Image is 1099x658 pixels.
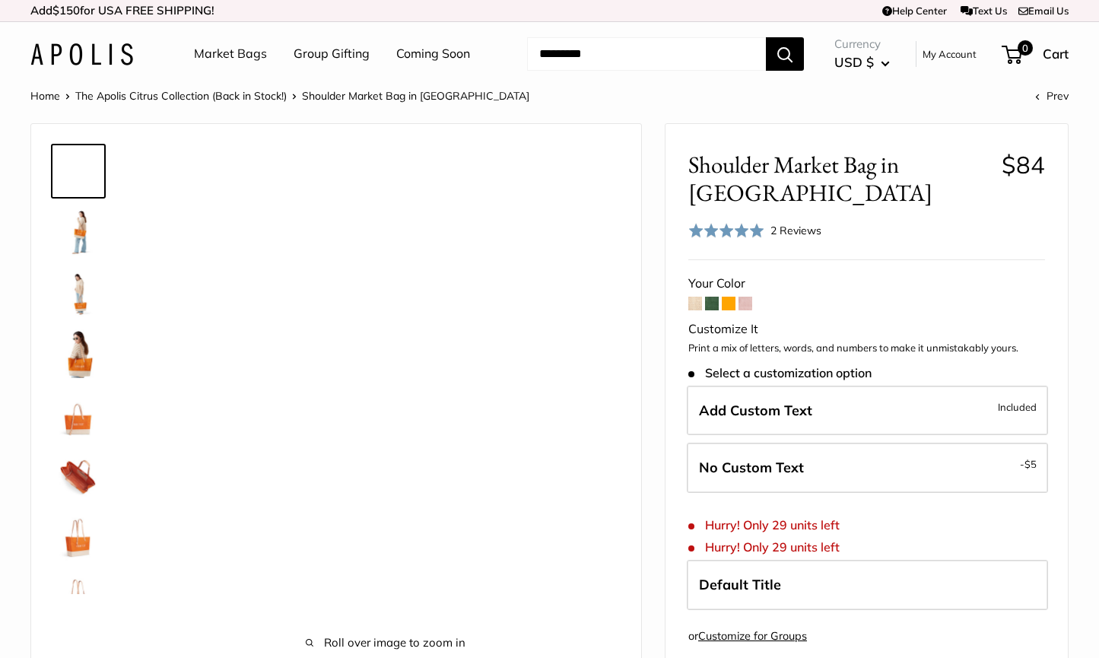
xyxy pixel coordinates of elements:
[998,398,1037,416] span: Included
[51,509,106,564] a: Shoulder Market Bag in Citrus
[51,387,106,442] a: Enjoy the adjustable leather strap...
[688,151,990,207] span: Shoulder Market Bag in [GEOGRAPHIC_DATA]
[51,144,106,199] a: Make it yours with custom, printed text.
[396,43,470,65] a: Coming Soon
[961,5,1007,17] a: Text Us
[54,269,103,317] img: Shoulder Market Bag in Citrus
[699,576,781,593] span: Default Title
[1003,42,1069,66] a: 0 Cart
[30,86,529,106] nav: Breadcrumb
[766,37,804,71] button: Search
[687,386,1048,436] label: Add Custom Text
[1035,89,1069,103] a: Prev
[51,265,106,320] a: Shoulder Market Bag in Citrus
[75,89,287,103] a: The Apolis Citrus Collection (Back in Stock!)
[688,341,1045,356] p: Print a mix of letters, words, and numbers to make it unmistakably yours.
[1018,40,1033,56] span: 0
[834,50,890,75] button: USD $
[688,626,807,647] div: or
[54,573,103,621] img: Shoulder Market Bag in Citrus
[923,45,977,63] a: My Account
[51,326,106,381] a: Shoulder Market Bag in Citrus
[194,43,267,65] a: Market Bags
[54,329,103,378] img: Shoulder Market Bag in Citrus
[30,89,60,103] a: Home
[1018,5,1069,17] a: Email Us
[1020,455,1037,473] span: -
[770,224,821,237] span: 2 Reviews
[51,570,106,625] a: Shoulder Market Bag in Citrus
[1024,458,1037,470] span: $5
[54,208,103,256] img: Shoulder Market Bag in Citrus
[153,632,618,653] span: Roll over image to zoom in
[1002,150,1045,180] span: $84
[699,459,804,476] span: No Custom Text
[51,205,106,259] a: Shoulder Market Bag in Citrus
[302,89,529,103] span: Shoulder Market Bag in [GEOGRAPHIC_DATA]
[54,512,103,561] img: Shoulder Market Bag in Citrus
[688,540,840,555] span: Hurry! Only 29 units left
[54,390,103,439] img: Enjoy the adjustable leather strap...
[688,318,1045,341] div: Customize It
[834,54,874,70] span: USD $
[688,366,872,380] span: Select a customization option
[698,629,807,643] a: Customize for Groups
[527,37,766,71] input: Search...
[688,272,1045,295] div: Your Color
[834,33,890,55] span: Currency
[30,43,133,65] img: Apolis
[54,451,103,500] img: Easy to clean, spill proof inner liner
[699,402,812,419] span: Add Custom Text
[51,448,106,503] a: Easy to clean, spill proof inner liner
[882,5,947,17] a: Help Center
[294,43,370,65] a: Group Gifting
[52,3,80,17] span: $150
[687,560,1048,610] label: Default Title
[1043,46,1069,62] span: Cart
[688,518,840,532] span: Hurry! Only 29 units left
[687,443,1048,493] label: Leave Blank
